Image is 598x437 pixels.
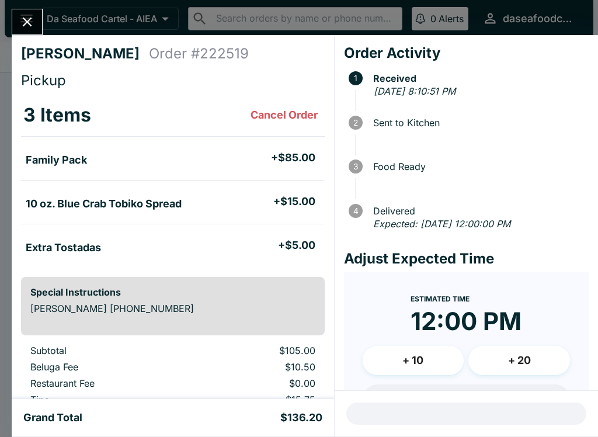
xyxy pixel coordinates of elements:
span: Delivered [367,206,589,216]
h4: Order Activity [344,44,589,62]
button: Cancel Order [246,103,322,127]
h5: Extra Tostadas [26,241,101,255]
h5: + $15.00 [273,195,315,209]
p: $15.75 [194,394,315,405]
span: Sent to Kitchen [367,117,589,128]
em: [DATE] 8:10:51 PM [374,85,456,97]
span: Food Ready [367,161,589,172]
p: Tips [30,394,176,405]
h5: 10 oz. Blue Crab Tobiko Spread [26,197,182,211]
h5: Family Pack [26,153,87,167]
p: [PERSON_NAME] [PHONE_NUMBER] [30,303,315,314]
table: orders table [21,345,325,426]
h6: Special Instructions [30,286,315,298]
p: $0.00 [194,377,315,389]
h5: Grand Total [23,411,82,425]
h4: [PERSON_NAME] [21,45,149,63]
span: Pickup [21,72,66,89]
table: orders table [21,94,325,268]
p: Restaurant Fee [30,377,176,389]
h4: Order # 222519 [149,45,249,63]
p: Subtotal [30,345,176,356]
text: 1 [354,74,357,83]
span: Estimated Time [411,294,470,303]
p: Beluga Fee [30,361,176,373]
p: $105.00 [194,345,315,356]
h5: + $5.00 [278,238,315,252]
text: 3 [353,162,358,171]
button: Close [12,9,42,34]
h4: Adjust Expected Time [344,250,589,268]
h3: 3 Items [23,103,91,127]
h5: $136.20 [280,411,322,425]
p: $10.50 [194,361,315,373]
button: + 20 [468,346,570,375]
em: Expected: [DATE] 12:00:00 PM [373,218,510,230]
button: + 10 [363,346,464,375]
time: 12:00 PM [411,306,521,337]
span: Received [367,73,589,84]
h5: + $85.00 [271,151,315,165]
text: 4 [353,206,358,216]
text: 2 [353,118,358,127]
